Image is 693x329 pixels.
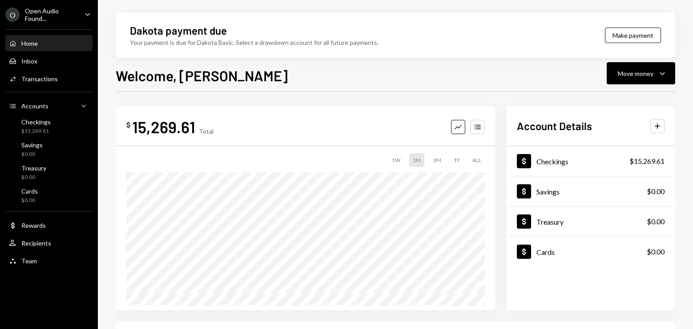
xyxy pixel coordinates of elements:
a: Treasury$0.00 [5,162,93,183]
div: O [5,8,20,22]
div: ALL [469,153,485,167]
div: 1Y [450,153,463,167]
div: Open Audio Found... [25,7,77,22]
a: Home [5,35,93,51]
h1: Welcome, [PERSON_NAME] [116,67,288,84]
div: Inbox [21,57,37,65]
a: Savings$0.00 [5,139,93,160]
div: $0.00 [647,186,665,197]
div: 1W [388,153,404,167]
div: 15,269.61 [132,117,195,137]
a: Cards$0.00 [5,185,93,206]
div: 1M [409,153,424,167]
div: $0.00 [21,151,43,158]
a: Savings$0.00 [506,176,675,206]
a: Accounts [5,98,93,114]
a: Treasury$0.00 [506,206,675,236]
a: Transactions [5,71,93,87]
div: $15,269.61 [21,127,51,135]
a: Checkings$15,269.61 [5,115,93,137]
div: $0.00 [647,246,665,257]
button: Make payment [605,28,661,43]
a: Rewards [5,217,93,233]
div: Checkings [536,157,568,166]
div: $0.00 [21,174,46,181]
div: Cards [21,187,38,195]
div: $ [126,120,130,129]
a: Inbox [5,53,93,69]
div: 3M [430,153,445,167]
a: Checkings$15,269.61 [506,146,675,176]
div: Treasury [536,218,564,226]
div: Treasury [21,164,46,172]
div: $15,269.61 [629,156,665,166]
div: Your payment is due for Dakota Basic. Select a drawdown account for all future payments. [130,38,379,47]
div: Total [199,127,214,135]
div: $0.00 [21,197,38,204]
div: Dakota payment due [130,23,227,38]
div: Home [21,40,38,47]
div: Move money [618,69,653,78]
div: Transactions [21,75,58,83]
div: Team [21,257,37,265]
div: $0.00 [647,216,665,227]
div: Cards [536,248,555,256]
a: Cards$0.00 [506,237,675,266]
button: Move money [607,62,675,84]
div: Checkings [21,118,51,126]
a: Team [5,253,93,269]
div: Accounts [21,102,48,110]
div: Rewards [21,222,46,229]
div: Savings [21,141,43,149]
a: Recipients [5,235,93,251]
h2: Account Details [517,119,592,133]
div: Recipients [21,239,51,247]
div: Savings [536,187,560,196]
